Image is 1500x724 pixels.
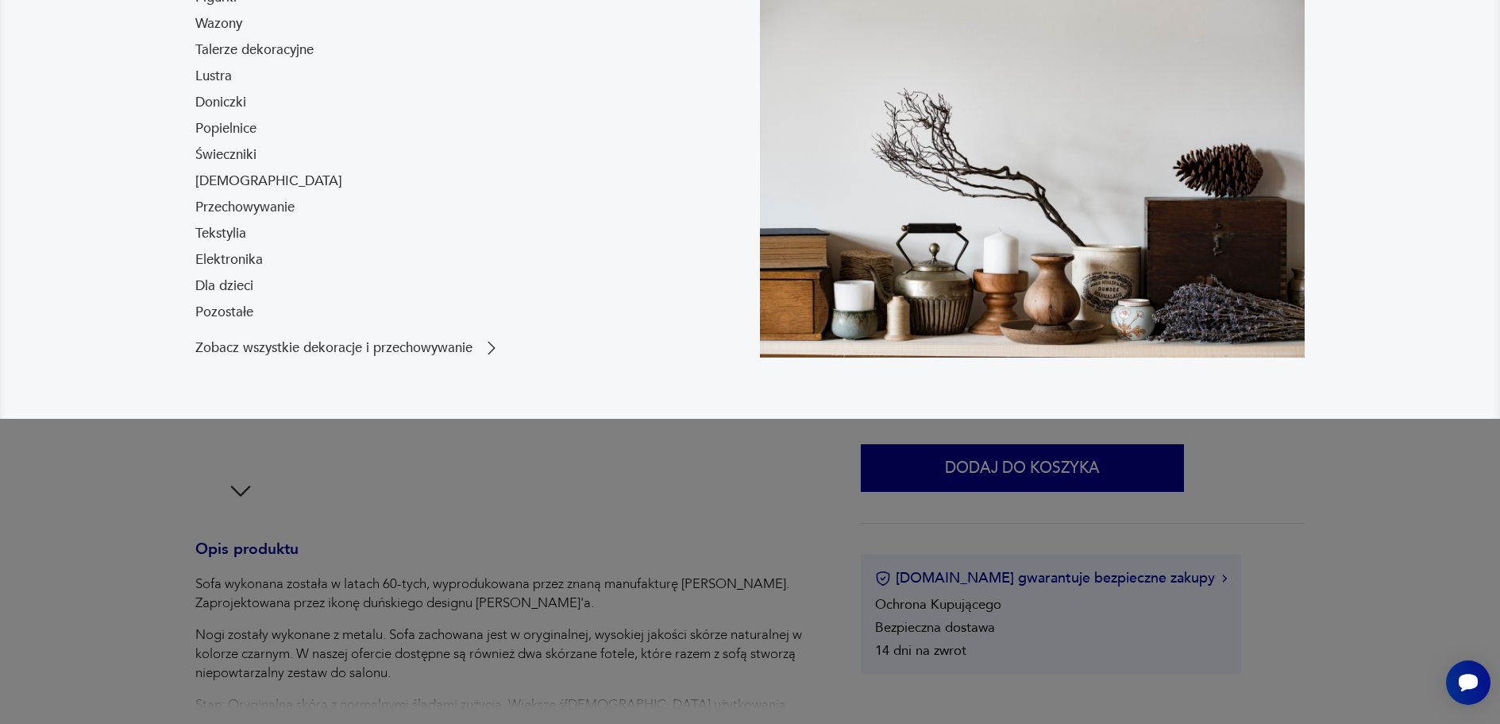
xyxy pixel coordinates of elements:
[195,198,295,217] a: Przechowywanie
[195,342,472,354] p: Zobacz wszystkie dekoracje i przechowywanie
[195,339,501,358] a: Zobacz wszystkie dekoracje i przechowywanie
[195,93,246,112] a: Doniczki
[195,119,256,138] a: Popielnice
[1446,660,1490,705] iframe: Smartsupp widget button
[195,41,314,60] a: Talerze dekoracyjne
[195,145,256,165] a: Świeczniki
[195,172,342,191] a: [DEMOGRAPHIC_DATA]
[195,303,253,322] a: Pozostałe
[195,67,232,86] a: Lustra
[195,224,246,243] a: Tekstylia
[195,277,253,296] a: Dla dzieci
[195,14,242,33] a: Wazony
[195,250,263,269] a: Elektronika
